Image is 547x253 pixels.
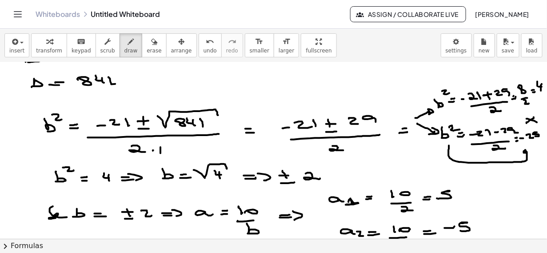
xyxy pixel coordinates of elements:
[147,48,161,54] span: erase
[206,36,214,47] i: undo
[497,33,519,57] button: save
[279,48,294,54] span: larger
[475,10,529,18] span: [PERSON_NAME]
[204,48,217,54] span: undo
[502,48,514,54] span: save
[306,48,331,54] span: fullscreen
[11,7,25,21] button: Toggle navigation
[120,33,143,57] button: draw
[100,48,115,54] span: scrub
[358,10,459,18] span: Assign / Collaborate Live
[9,48,24,54] span: insert
[301,33,336,57] button: fullscreen
[36,10,80,19] a: Whiteboards
[255,36,264,47] i: format_size
[245,33,274,57] button: format_sizesmaller
[479,48,490,54] span: new
[36,48,62,54] span: transform
[226,48,238,54] span: redo
[282,36,291,47] i: format_size
[250,48,269,54] span: smaller
[4,33,29,57] button: insert
[221,33,243,57] button: redoredo
[96,33,120,57] button: scrub
[468,6,536,22] button: [PERSON_NAME]
[77,36,85,47] i: keyboard
[446,48,467,54] span: settings
[474,33,495,57] button: new
[166,33,197,57] button: arrange
[124,48,138,54] span: draw
[350,6,466,22] button: Assign / Collaborate Live
[521,33,543,57] button: load
[67,33,96,57] button: keyboardkeypad
[72,48,91,54] span: keypad
[142,33,166,57] button: erase
[526,48,538,54] span: load
[274,33,299,57] button: format_sizelarger
[228,36,236,47] i: redo
[441,33,472,57] button: settings
[199,33,222,57] button: undoundo
[171,48,192,54] span: arrange
[31,33,67,57] button: transform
